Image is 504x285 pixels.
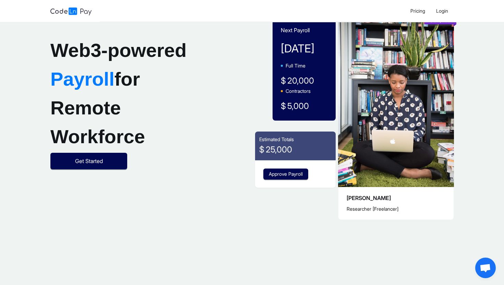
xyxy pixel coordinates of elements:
[338,14,454,187] img: example
[50,36,215,151] h1: Web3-powered for Remote Workforce
[281,100,286,113] span: $
[475,258,496,278] a: Open chat
[50,153,127,169] button: Get Started
[50,158,127,164] a: Get Started
[266,145,292,154] span: 25,000
[286,63,305,69] span: Full Time
[287,101,309,111] span: 5,000
[281,26,328,35] p: Next Payroll
[347,206,398,212] span: Researcher [Freelancer]
[263,169,308,179] button: Approve Payroll
[259,136,294,142] span: Estimated Totals
[286,88,311,94] span: Contractors
[50,8,92,15] img: logo
[281,42,314,55] span: [DATE]
[269,170,303,178] span: Approve Payroll
[347,195,391,201] span: [PERSON_NAME]
[259,143,264,156] span: $
[75,157,103,165] span: Get Started
[281,74,286,87] span: $
[410,8,425,14] span: Pricing
[287,76,314,86] span: 20,000
[50,68,115,90] span: Payroll
[436,8,448,14] span: Login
